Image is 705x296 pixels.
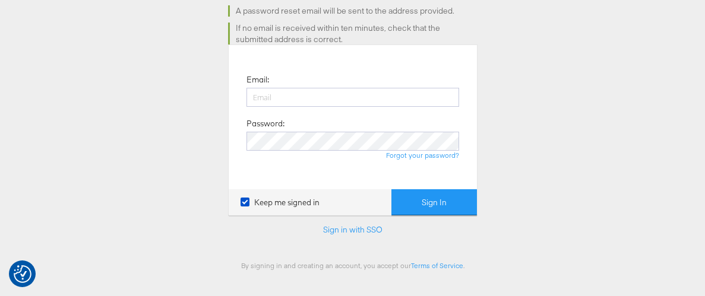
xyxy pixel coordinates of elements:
img: Revisit consent button [14,265,31,283]
label: Email: [246,74,269,85]
a: Terms of Service [411,261,463,270]
button: Consent Preferences [14,265,31,283]
a: Sign in with SSO [323,224,382,235]
input: Email [246,88,459,107]
a: Forgot your password? [386,151,459,160]
div: If no email is received within ten minutes, check that the submitted address is correct. [228,23,478,44]
div: By signing in and creating an account, you accept our . [228,261,478,270]
label: Keep me signed in [241,197,320,208]
button: Sign In [391,189,477,216]
div: A password reset email will be sent to the address provided. [228,5,478,17]
label: Password: [246,118,284,129]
